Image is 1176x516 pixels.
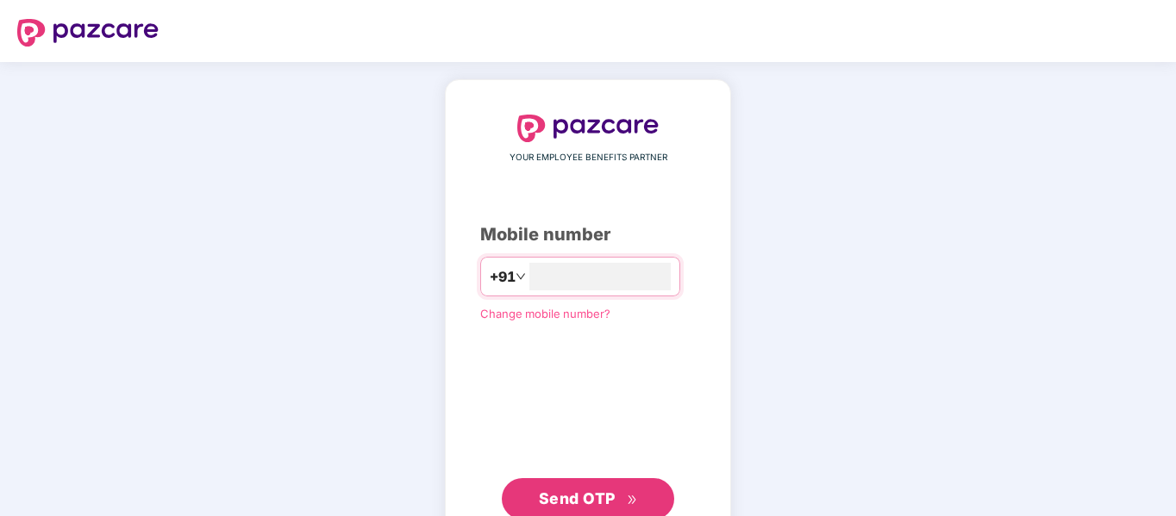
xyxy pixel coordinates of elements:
[510,151,667,165] span: YOUR EMPLOYEE BENEFITS PARTNER
[480,221,696,248] div: Mobile number
[516,271,526,282] span: down
[517,115,659,142] img: logo
[539,489,616,507] span: Send OTP
[480,307,610,320] a: Change mobile number?
[490,266,516,288] span: +91
[17,19,159,47] img: logo
[627,494,638,506] span: double-right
